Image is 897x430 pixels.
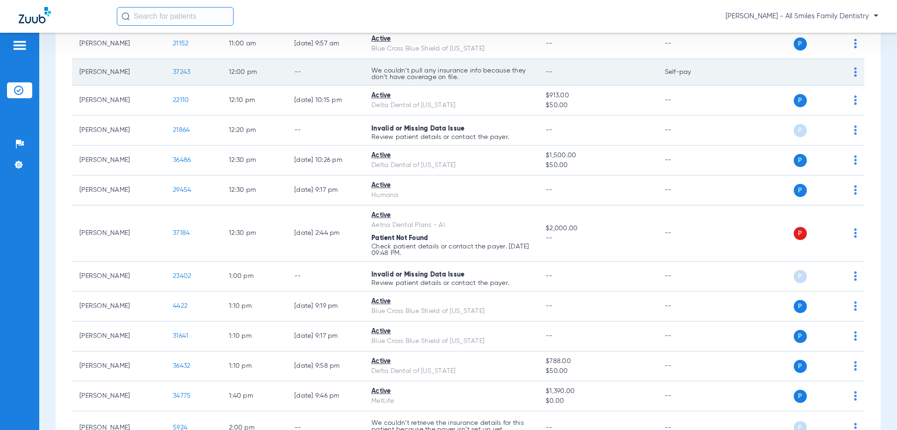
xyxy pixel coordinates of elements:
div: Active [371,211,531,220]
span: 31641 [173,333,188,339]
td: [DATE] 9:57 AM [287,29,364,59]
td: [PERSON_NAME] [72,86,165,116]
span: 21152 [173,40,188,47]
span: -- [546,127,553,133]
td: [PERSON_NAME] [72,146,165,175]
span: -- [546,303,553,309]
td: [DATE] 9:17 PM [287,321,364,351]
span: $50.00 [546,366,649,376]
td: 1:10 PM [221,321,287,351]
img: group-dot-blue.svg [854,95,857,105]
div: Active [371,297,531,306]
div: Active [371,181,531,190]
div: Blue Cross Blue Shield of [US_STATE] [371,306,531,316]
div: Blue Cross Blue Shield of [US_STATE] [371,336,531,346]
input: Search for patients [117,7,234,26]
span: 36486 [173,157,191,163]
td: [DATE] 2:44 PM [287,205,364,262]
td: -- [657,146,720,175]
span: -- [546,333,553,339]
td: -- [657,175,720,205]
div: Delta Dental of [US_STATE] [371,160,531,170]
td: [DATE] 9:19 PM [287,292,364,321]
span: Invalid or Missing Data Issue [371,125,464,132]
span: -- [546,273,553,279]
img: group-dot-blue.svg [854,331,857,341]
img: group-dot-blue.svg [854,39,857,48]
td: Self-pay [657,59,720,86]
div: Active [371,151,531,160]
td: [PERSON_NAME] [72,29,165,59]
td: -- [657,205,720,262]
div: Active [371,386,531,396]
td: -- [657,116,720,146]
span: Patient Not Found [371,235,428,241]
td: [PERSON_NAME] [72,175,165,205]
div: Active [371,91,531,101]
span: [PERSON_NAME] - All Smiles Family Dentistry [726,12,878,21]
span: 22110 [173,97,189,103]
span: $50.00 [546,160,649,170]
td: [PERSON_NAME] [72,116,165,146]
img: group-dot-blue.svg [854,67,857,77]
td: 12:30 PM [221,146,287,175]
span: P [794,184,807,197]
span: 37184 [173,230,190,236]
span: P [794,330,807,343]
td: -- [657,381,720,411]
td: -- [657,86,720,116]
span: -- [546,187,553,193]
img: group-dot-blue.svg [854,228,857,238]
td: -- [287,116,364,146]
span: P [794,270,807,283]
span: $2,000.00 [546,224,649,233]
td: 12:20 PM [221,116,287,146]
span: 34775 [173,393,191,399]
span: 23402 [173,273,191,279]
td: [PERSON_NAME] [72,262,165,292]
td: 1:10 PM [221,292,287,321]
td: 1:10 PM [221,351,287,381]
td: 1:00 PM [221,262,287,292]
p: Review patient details or contact the payer. [371,280,531,286]
span: P [794,94,807,107]
td: -- [657,292,720,321]
span: 21864 [173,127,190,133]
p: Review patient details or contact the payer. [371,134,531,140]
span: 36432 [173,363,190,369]
img: group-dot-blue.svg [854,361,857,371]
span: -- [546,40,553,47]
span: P [794,124,807,137]
td: [PERSON_NAME] [72,292,165,321]
span: $50.00 [546,101,649,110]
span: $0.00 [546,396,649,406]
span: $913.00 [546,91,649,101]
td: [DATE] 9:46 PM [287,381,364,411]
iframe: Chat Widget [850,385,897,430]
div: MetLife [371,396,531,406]
div: Active [371,327,531,336]
div: Aetna Dental Plans - AI [371,220,531,230]
td: [PERSON_NAME] [72,351,165,381]
img: Search Icon [121,12,130,21]
td: -- [657,321,720,351]
td: 1:40 PM [221,381,287,411]
span: $1,500.00 [546,151,649,160]
span: 37243 [173,69,190,75]
img: group-dot-blue.svg [854,185,857,195]
div: Active [371,34,531,44]
img: group-dot-blue.svg [854,155,857,165]
span: P [794,300,807,313]
div: Delta Dental of [US_STATE] [371,101,531,110]
td: [PERSON_NAME] [72,205,165,262]
span: P [794,360,807,373]
img: group-dot-blue.svg [854,301,857,311]
img: group-dot-blue.svg [854,125,857,135]
p: Check patient details or contact the payer. [DATE] 09:48 PM. [371,243,531,256]
td: 12:00 PM [221,59,287,86]
td: -- [657,262,720,292]
img: group-dot-blue.svg [854,271,857,281]
span: P [794,227,807,240]
td: 11:00 AM [221,29,287,59]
